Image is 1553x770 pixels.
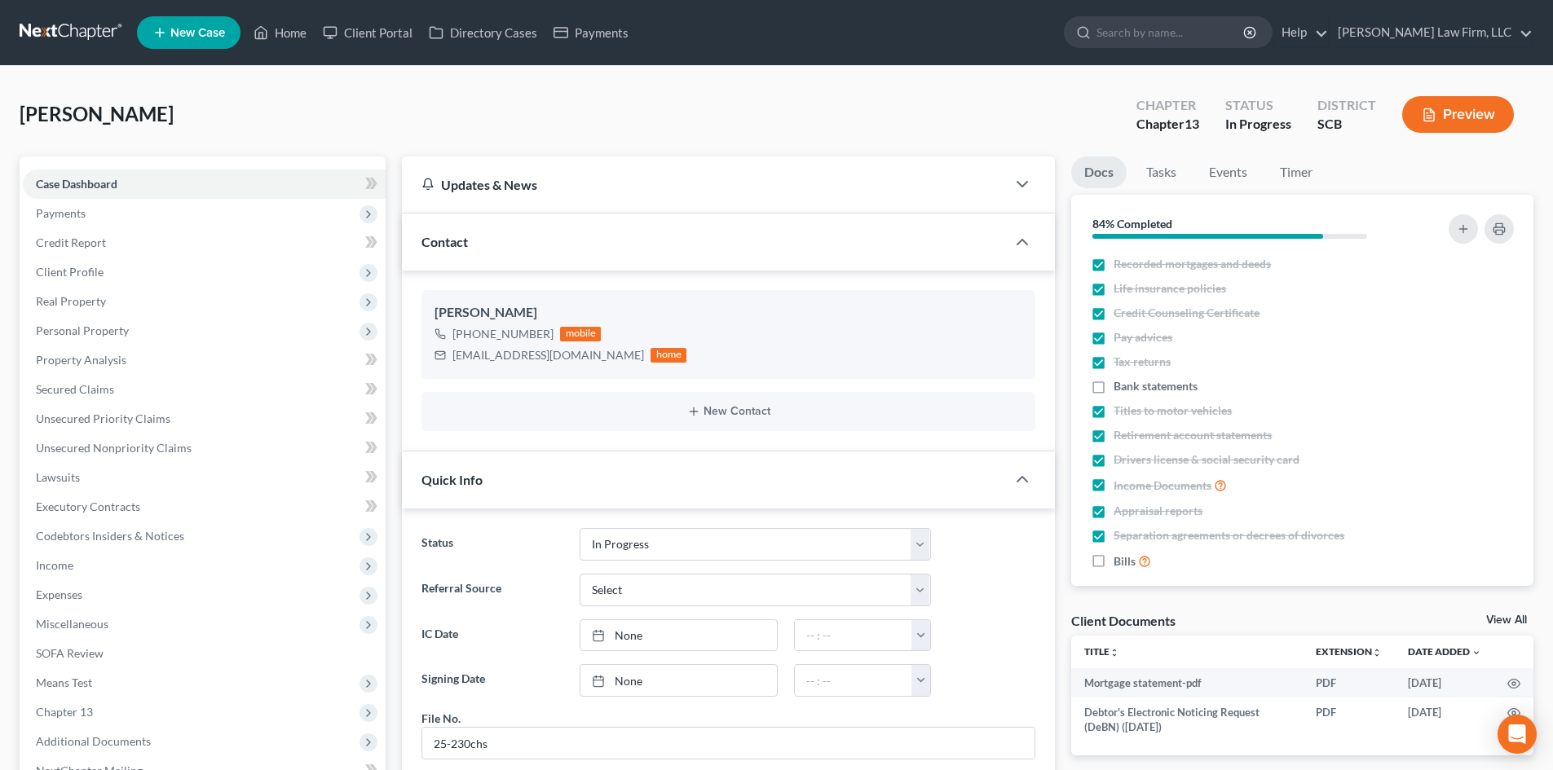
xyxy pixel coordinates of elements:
[452,347,644,363] div: [EMAIL_ADDRESS][DOMAIN_NAME]
[651,348,686,363] div: home
[36,558,73,572] span: Income
[452,326,554,342] div: [PHONE_NUMBER]
[413,528,571,561] label: Status
[435,405,1022,418] button: New Contact
[1114,477,1211,494] span: Income Documents
[1395,668,1494,697] td: [DATE]
[36,441,192,455] span: Unsecured Nonpriority Claims
[1136,115,1199,134] div: Chapter
[36,734,151,748] span: Additional Documents
[421,710,461,727] div: File No.
[545,18,637,47] a: Payments
[36,382,114,396] span: Secured Claims
[560,327,601,341] div: mobile
[23,169,386,199] a: Case Dashboard
[36,206,86,220] span: Payments
[36,529,184,543] span: Codebtors Insiders & Notices
[1071,612,1176,629] div: Client Documents
[36,411,170,425] span: Unsecured Priority Claims
[36,705,93,719] span: Chapter 13
[23,404,386,433] a: Unsecured Priority Claims
[1114,256,1271,272] span: Recorded mortgages and deeds
[23,228,386,257] a: Credit Report
[580,620,777,651] a: None
[1114,527,1344,543] span: Separation agreements or decrees of divorces
[20,102,174,125] span: [PERSON_NAME]
[36,617,108,631] span: Miscellaneous
[1071,668,1303,697] td: Mortgage statement-pdf
[1096,17,1246,47] input: Search by name...
[36,323,129,337] span: Personal Property
[1196,156,1260,188] a: Events
[1330,18,1533,47] a: [PERSON_NAME] Law Firm, LLC
[435,303,1022,323] div: [PERSON_NAME]
[1114,553,1136,570] span: Bills
[421,176,986,193] div: Updates & News
[1316,645,1382,658] a: Extensionunfold_more
[1303,697,1395,742] td: PDF
[1114,305,1260,321] span: Credit Counseling Certificate
[1471,648,1481,658] i: expand_more
[422,728,1035,759] input: --
[36,470,80,484] span: Lawsuits
[36,499,140,513] span: Executory Contracts
[795,620,912,651] input: -- : --
[315,18,421,47] a: Client Portal
[421,472,483,487] span: Quick Info
[1071,697,1303,742] td: Debtor's Electronic Noticing Request (DeBN) ([DATE])
[1498,715,1537,754] div: Open Intercom Messenger
[1225,96,1291,115] div: Status
[1114,329,1172,345] span: Pay advices
[1225,115,1291,134] div: In Progress
[1303,668,1395,697] td: PDF
[1114,503,1202,519] span: Appraisal reports
[36,265,104,279] span: Client Profile
[1395,697,1494,742] td: [DATE]
[1317,96,1376,115] div: District
[1114,451,1299,468] span: Drivers license & social security card
[170,27,225,39] span: New Case
[1273,18,1328,47] a: Help
[23,433,386,463] a: Unsecured Nonpriority Claims
[1114,403,1232,419] span: Titles to motor vehicles
[23,639,386,668] a: SOFA Review
[36,294,106,308] span: Real Property
[36,177,117,191] span: Case Dashboard
[421,234,468,249] span: Contact
[413,574,571,606] label: Referral Source
[36,646,104,660] span: SOFA Review
[1114,354,1171,370] span: Tax returns
[1114,280,1226,297] span: Life insurance policies
[413,619,571,652] label: IC Date
[36,353,126,367] span: Property Analysis
[36,587,82,601] span: Expenses
[36,235,106,249] span: Credit Report
[1084,645,1119,658] a: Titleunfold_more
[1185,116,1199,131] span: 13
[1114,427,1272,443] span: Retirement account statements
[245,18,315,47] a: Home
[1092,217,1172,231] strong: 84% Completed
[1136,96,1199,115] div: Chapter
[36,675,92,689] span: Means Test
[1071,156,1127,188] a: Docs
[1408,645,1481,658] a: Date Added expand_more
[23,375,386,404] a: Secured Claims
[1267,156,1326,188] a: Timer
[23,492,386,521] a: Executory Contracts
[23,345,386,375] a: Property Analysis
[1133,156,1189,188] a: Tasks
[413,664,571,697] label: Signing Date
[421,18,545,47] a: Directory Cases
[1402,96,1514,133] button: Preview
[1372,648,1382,658] i: unfold_more
[1114,378,1198,394] span: Bank statements
[23,463,386,492] a: Lawsuits
[580,665,777,696] a: None
[1486,614,1527,626] a: View All
[795,665,912,696] input: -- : --
[1317,115,1376,134] div: SCB
[1110,648,1119,658] i: unfold_more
